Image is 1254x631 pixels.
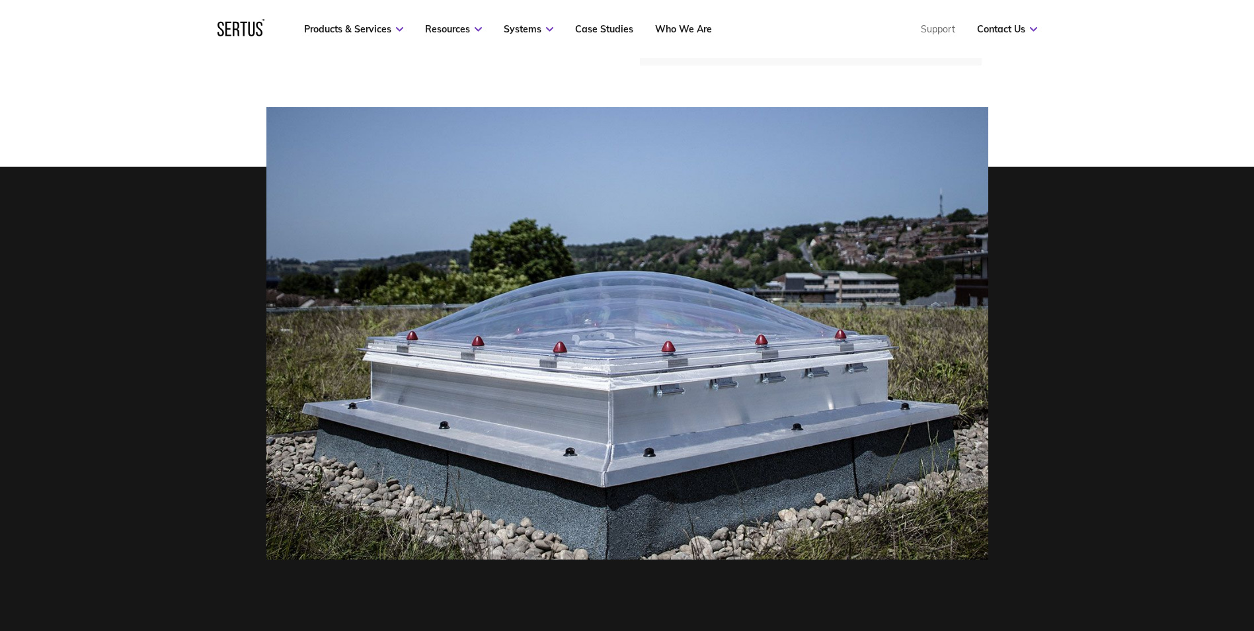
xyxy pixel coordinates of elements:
a: Who We Are [655,23,712,35]
a: Products & Services [304,23,403,35]
a: Contact Us [977,23,1037,35]
iframe: Chat Widget [1016,478,1254,631]
a: Case Studies [575,23,633,35]
a: Systems [504,23,553,35]
a: Resources [425,23,482,35]
a: Support [921,23,955,35]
